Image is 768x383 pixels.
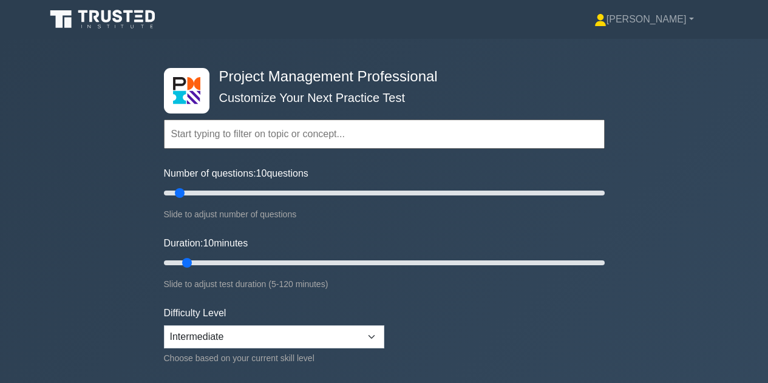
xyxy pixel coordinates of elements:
[164,351,384,365] div: Choose based on your current skill level
[164,236,248,251] label: Duration: minutes
[164,306,226,320] label: Difficulty Level
[214,68,545,86] h4: Project Management Professional
[164,166,308,181] label: Number of questions: questions
[164,207,605,222] div: Slide to adjust number of questions
[565,7,723,32] a: [PERSON_NAME]
[164,120,605,149] input: Start typing to filter on topic or concept...
[164,277,605,291] div: Slide to adjust test duration (5-120 minutes)
[203,238,214,248] span: 10
[256,168,267,178] span: 10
